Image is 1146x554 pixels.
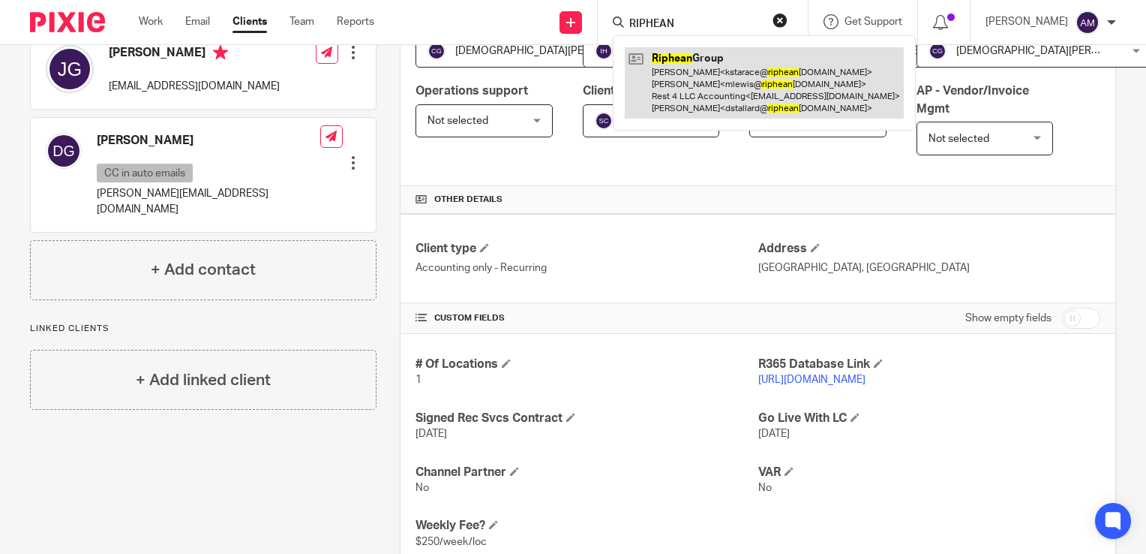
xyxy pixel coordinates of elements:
[928,42,946,60] img: svg%3E
[595,112,613,130] img: svg%3E
[151,258,256,282] h4: + Add contact
[415,85,528,97] span: Operations support
[965,311,1051,326] label: Show empty fields
[758,465,1100,480] h4: VAR
[985,14,1068,29] p: [PERSON_NAME]
[415,465,757,480] h4: Channel Partner
[628,18,763,32] input: Search
[595,42,613,60] img: svg%3E
[427,42,445,60] img: svg%3E
[758,483,772,493] span: No
[415,483,429,493] span: No
[758,260,1100,275] p: [GEOGRAPHIC_DATA], [GEOGRAPHIC_DATA]
[97,164,193,182] p: CC in auto emails
[232,14,267,29] a: Clients
[415,537,487,547] span: $250/week/loc
[427,116,488,126] span: Not selected
[455,46,650,56] span: [DEMOGRAPHIC_DATA][PERSON_NAME]
[185,14,210,29] a: Email
[30,12,105,32] img: Pixie
[916,85,1029,114] span: AP - Vendor/Invoice Mgmt
[415,312,757,324] h4: CUSTOM FIELDS
[758,241,1100,257] h4: Address
[415,429,447,439] span: [DATE]
[136,369,271,392] h4: + Add linked client
[415,241,757,257] h4: Client type
[109,45,280,64] h4: [PERSON_NAME]
[415,518,757,534] h4: Weekly Fee?
[415,411,757,426] h4: Signed Rec Svcs Contract
[97,186,320,217] p: [PERSON_NAME][EMAIL_ADDRESS][DOMAIN_NAME]
[758,411,1100,426] h4: Go Live With LC
[583,85,697,97] span: Client Manager Asst
[772,13,787,28] button: Clear
[97,133,320,149] h4: [PERSON_NAME]
[415,260,757,275] p: Accounting only - Recurring
[109,79,280,94] p: [EMAIL_ADDRESS][DOMAIN_NAME]
[213,45,228,60] i: Primary
[844,17,902,27] span: Get Support
[758,375,865,385] a: [URL][DOMAIN_NAME]
[434,194,502,206] span: Other details
[139,14,163,29] a: Work
[46,133,82,169] img: svg%3E
[289,14,314,29] a: Team
[758,357,1100,372] h4: R365 Database Link
[30,323,376,335] p: Linked clients
[415,357,757,372] h4: # Of Locations
[415,375,421,385] span: 1
[1075,11,1099,35] img: svg%3E
[337,14,374,29] a: Reports
[928,134,989,144] span: Not selected
[46,45,94,93] img: svg%3E
[758,429,790,439] span: [DATE]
